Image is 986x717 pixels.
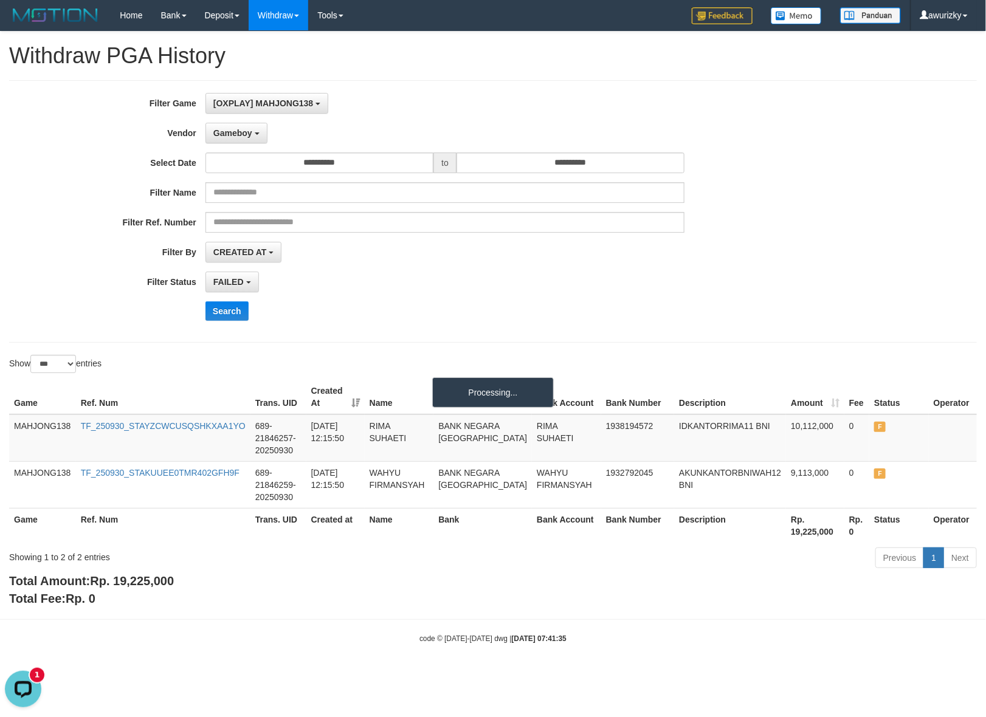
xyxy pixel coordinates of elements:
td: WAHYU FIRMANSYAH [365,461,434,508]
td: RIMA SUHAETI [365,414,434,462]
span: Rp. 19,225,000 [90,574,174,588]
button: Gameboy [205,123,267,143]
span: [OXPLAY] MAHJONG138 [213,98,313,108]
th: Bank [433,508,532,543]
strong: [DATE] 07:41:35 [512,634,567,643]
td: BANK NEGARA [GEOGRAPHIC_DATA] [433,414,532,462]
th: Trans. UID [250,380,306,414]
th: Rp. 19,225,000 [786,508,844,543]
td: 689-21846259-20250930 [250,461,306,508]
td: MAHJONG138 [9,461,76,508]
select: Showentries [30,355,76,373]
b: Total Amount: [9,574,174,588]
h1: Withdraw PGA History [9,44,977,68]
th: Bank Number [601,508,674,543]
button: CREATED AT [205,242,282,262]
td: 9,113,000 [786,461,844,508]
label: Show entries [9,355,102,373]
th: Game [9,508,76,543]
div: Showing 1 to 2 of 2 entries [9,546,402,563]
th: Created at [306,508,365,543]
th: Game [9,380,76,414]
th: Status [869,380,929,414]
th: Description [674,508,786,543]
th: Bank Number [601,380,674,414]
span: CREATED AT [213,247,267,257]
th: Name [365,380,434,414]
td: 1932792045 [601,461,674,508]
th: Created At: activate to sort column ascending [306,380,365,414]
td: 689-21846257-20250930 [250,414,306,462]
a: TF_250930_STAYZCWCUSQSHKXAA1YO [81,421,246,431]
a: 1 [923,547,944,568]
small: code © [DATE]-[DATE] dwg | [419,634,567,643]
div: Processing... [432,377,554,408]
td: [DATE] 12:15:50 [306,414,365,462]
th: Trans. UID [250,508,306,543]
button: [OXPLAY] MAHJONG138 [205,93,328,114]
td: 0 [844,461,869,508]
th: Status [869,508,929,543]
td: MAHJONG138 [9,414,76,462]
img: panduan.png [840,7,901,24]
td: 1938194572 [601,414,674,462]
a: Next [943,547,977,568]
td: BANK NEGARA [GEOGRAPHIC_DATA] [433,461,532,508]
span: FAILED [213,277,244,287]
td: IDKANTORRIMA11 BNI [674,414,786,462]
span: to [433,153,457,173]
a: TF_250930_STAKUUEE0TMR402GFH9F [81,468,240,478]
span: Rp. 0 [66,592,95,605]
div: New messages notification [30,2,44,16]
button: Open LiveChat chat widget [5,5,41,41]
td: 0 [844,414,869,462]
td: 10,112,000 [786,414,844,462]
b: Total Fee: [9,592,95,605]
span: FAILED [874,468,886,479]
td: AKUNKANTORBNIWAH12 BNI [674,461,786,508]
th: Ref. Num [76,380,250,414]
th: Operator [929,508,977,543]
img: MOTION_logo.png [9,6,102,24]
img: Feedback.jpg [692,7,753,24]
th: Description [674,380,786,414]
th: Amount: activate to sort column ascending [786,380,844,414]
th: Bank Account [532,380,601,414]
span: Gameboy [213,128,252,138]
th: Name [365,508,434,543]
td: [DATE] 12:15:50 [306,461,365,508]
span: FAILED [874,422,886,432]
th: Rp. 0 [844,508,869,543]
th: Fee [844,380,869,414]
a: Previous [875,547,924,568]
button: FAILED [205,272,259,292]
th: Operator [929,380,977,414]
img: Button%20Memo.svg [771,7,822,24]
td: RIMA SUHAETI [532,414,601,462]
th: Bank Account [532,508,601,543]
th: Ref. Num [76,508,250,543]
button: Search [205,301,249,321]
td: WAHYU FIRMANSYAH [532,461,601,508]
